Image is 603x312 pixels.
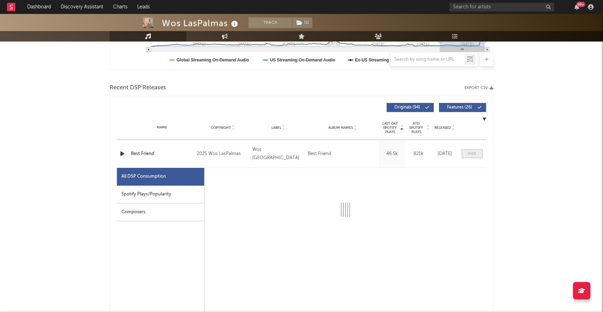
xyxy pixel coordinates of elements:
a: Best Friend [131,150,193,157]
input: Search for artists [449,3,554,12]
div: Best Friend [308,150,331,158]
span: Label [271,126,281,130]
div: Spotify Plays/Popularity [117,186,204,203]
span: Released [434,126,451,130]
button: 99+ [574,4,579,10]
div: 99 + [576,2,585,7]
span: Album Names [328,126,353,130]
span: ( 1 ) [292,17,313,28]
span: Originals ( 94 ) [391,105,423,110]
span: Copyright [211,126,231,130]
div: All DSP Consumption [117,168,204,186]
button: Originals(94) [387,103,434,112]
span: Recent DSP Releases [110,84,166,92]
input: Search by song name or URL [391,57,464,62]
div: Wos LasPalmas [162,17,240,29]
div: 46.5k [381,150,403,157]
span: Features ( 26 ) [444,105,476,110]
div: 2025 Wos LasPalmas [197,150,249,158]
div: Wos [GEOGRAPHIC_DATA] [252,146,304,162]
span: ATD Spotify Plays [407,121,425,134]
button: Track [248,17,292,28]
div: Name [131,125,193,130]
button: (1) [292,17,312,28]
div: All DSP Consumption [121,172,166,181]
span: Last Day Spotify Plays [381,121,399,134]
div: [DATE] [433,150,456,157]
div: Composers [117,203,204,221]
button: Features(26) [439,103,486,112]
div: 821k [407,150,430,157]
button: Export CSV [464,86,493,90]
